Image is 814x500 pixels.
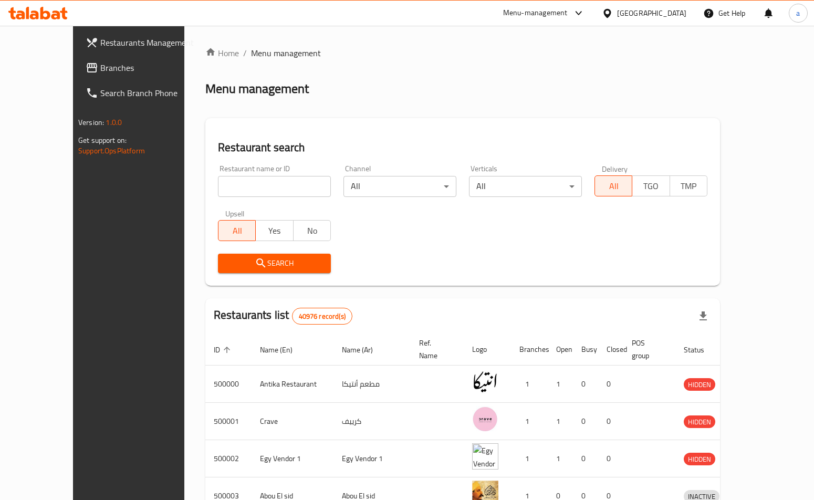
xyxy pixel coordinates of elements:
td: 1 [548,440,573,477]
td: 0 [598,403,623,440]
h2: Restaurants list [214,307,352,325]
span: HIDDEN [684,453,715,465]
td: 1 [511,366,548,403]
h2: Restaurant search [218,140,707,155]
td: 0 [598,440,623,477]
th: Closed [598,334,623,366]
input: Search for restaurant name or ID.. [218,176,331,197]
td: مطعم أنتيكا [333,366,411,403]
a: Support.OpsPlatform [78,144,145,158]
img: Crave [472,406,498,432]
nav: breadcrumb [205,47,720,59]
span: 40976 record(s) [293,311,352,321]
td: 1 [511,403,548,440]
button: Search [218,254,331,273]
td: Antika Restaurant [252,366,333,403]
h2: Menu management [205,80,309,97]
button: All [218,220,256,241]
div: All [469,176,582,197]
td: 500001 [205,403,252,440]
span: HIDDEN [684,416,715,428]
div: HIDDEN [684,378,715,391]
td: كرييف [333,403,411,440]
div: Menu-management [503,7,568,19]
div: [GEOGRAPHIC_DATA] [617,7,686,19]
div: Export file [691,304,716,329]
span: No [298,223,327,238]
li: / [243,47,247,59]
span: Yes [260,223,289,238]
a: Search Branch Phone [77,80,209,106]
a: Home [205,47,239,59]
span: TGO [636,179,665,194]
span: Version: [78,116,104,129]
span: HIDDEN [684,379,715,391]
td: 0 [573,366,598,403]
label: Upsell [225,210,245,217]
td: 500000 [205,366,252,403]
span: 1.0.0 [106,116,122,129]
span: Name (En) [260,343,306,356]
td: 1 [511,440,548,477]
td: 1 [548,366,573,403]
span: Name (Ar) [342,343,387,356]
td: 500002 [205,440,252,477]
span: Get support on: [78,133,127,147]
span: All [599,179,628,194]
td: 0 [573,403,598,440]
span: Branches [100,61,201,74]
button: Yes [255,220,293,241]
span: Ref. Name [419,337,451,362]
th: Branches [511,334,548,366]
button: No [293,220,331,241]
span: ID [214,343,234,356]
td: 0 [573,440,598,477]
span: Restaurants Management [100,36,201,49]
div: Total records count [292,308,352,325]
th: Logo [464,334,511,366]
td: 1 [548,403,573,440]
img: Egy Vendor 1 [472,443,498,470]
td: Egy Vendor 1 [252,440,333,477]
div: All [343,176,456,197]
span: TMP [674,179,703,194]
span: Status [684,343,718,356]
td: Crave [252,403,333,440]
label: Delivery [602,165,628,172]
button: TMP [670,175,707,196]
span: Search [226,257,322,270]
span: All [223,223,252,238]
th: Open [548,334,573,366]
span: Search Branch Phone [100,87,201,99]
a: Branches [77,55,209,80]
span: Menu management [251,47,321,59]
th: Busy [573,334,598,366]
img: Antika Restaurant [472,369,498,395]
button: All [594,175,632,196]
td: Egy Vendor 1 [333,440,411,477]
span: a [796,7,800,19]
td: 0 [598,366,623,403]
button: TGO [632,175,670,196]
a: Restaurants Management [77,30,209,55]
span: POS group [632,337,663,362]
